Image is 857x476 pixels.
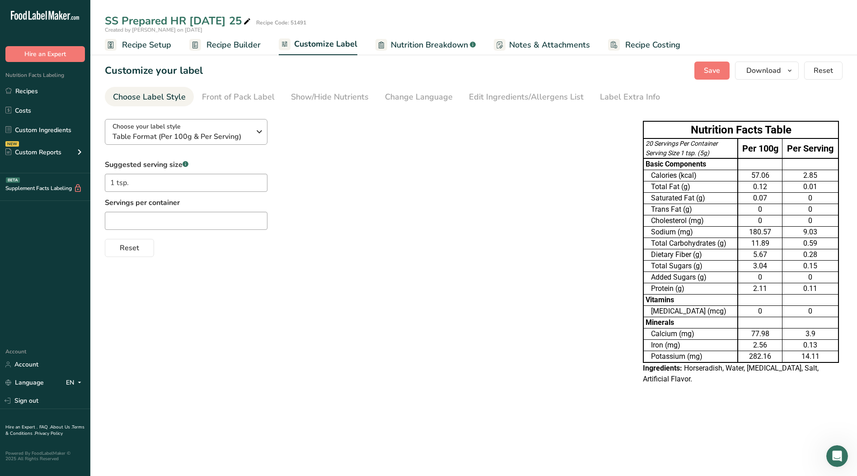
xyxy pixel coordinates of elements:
div: 0.59 [784,238,836,249]
div: 282.16 [740,351,780,362]
button: Reset [804,62,843,80]
iframe: Intercom live chat [826,445,848,467]
a: Recipe Builder [189,35,261,55]
td: Dietary Fiber (g) [643,249,738,261]
span: Download [746,65,781,76]
span: Table Format (Per 100g & Per Serving) [112,131,250,142]
div: Front of Pack Label [202,91,275,103]
div: 11.89 [740,238,780,249]
a: Nutrition Breakdown [375,35,476,55]
button: Choose your label style Table Format (Per 100g & Per Serving) [105,119,267,145]
span: Recipe Costing [625,39,680,51]
div: Custom Reports [5,148,61,157]
span: Recipe Setup [122,39,171,51]
span: Customize Label [294,38,357,50]
div: 2.11 [740,283,780,294]
div: 0.15 [784,261,836,271]
div: Edit Ingredients/Allergens List [469,91,584,103]
div: 9.03 [784,227,836,238]
span: Reset [120,243,139,253]
td: Sodium (mg) [643,227,738,238]
td: Iron (mg) [643,340,738,351]
div: 0 [784,272,836,283]
a: About Us . [50,424,72,430]
th: Nutrition Facts Table [643,121,838,138]
span: Nutrition Breakdown [391,39,468,51]
div: 2.85 [784,170,836,181]
div: EN [66,377,85,388]
span: Reset [814,65,833,76]
a: Terms & Conditions . [5,424,84,437]
span: Choose your label style [112,122,181,131]
label: Servings per container [105,197,267,208]
div: Powered By FoodLabelMaker © 2025 All Rights Reserved [5,451,85,462]
span: Ingredients: [643,364,682,372]
td: Minerals [643,317,738,328]
h1: Customize your label [105,63,203,78]
td: Basic Components [643,158,738,170]
div: 0 [784,193,836,204]
span: Save [704,65,720,76]
div: 0 [784,215,836,226]
span: Horseradish, Water, [MEDICAL_DATA], Salt, Artificial Flavor. [643,364,819,383]
div: Change Language [385,91,453,103]
td: Added Sugars (g) [643,272,738,283]
div: 0 [740,306,780,317]
a: Notes & Attachments [494,35,590,55]
span: Recipe Builder [206,39,261,51]
div: 0.28 [784,249,836,260]
div: 0.01 [784,181,836,192]
div: BETA [6,177,20,183]
button: Hire an Expert [5,46,85,62]
a: Privacy Policy [35,430,63,437]
div: 77.98 [740,328,780,339]
div: 0 [740,272,780,283]
a: FAQ . [39,424,50,430]
a: Hire an Expert . [5,424,37,430]
td: Total Sugars (g) [643,261,738,272]
div: Recipe Code: 51491 [256,19,306,27]
div: 14.11 [784,351,836,362]
td: Total Fat (g) [643,181,738,193]
div: NEW [5,141,19,147]
td: Trans Fat (g) [643,204,738,215]
div: 0.12 [740,181,780,192]
span: Notes & Attachments [509,39,590,51]
td: Vitamins [643,295,738,306]
div: 3.04 [740,261,780,271]
td: Calories (kcal) [643,170,738,181]
span: Created by [PERSON_NAME] on [DATE] [105,26,202,33]
span: Serving Size [646,149,679,157]
div: 2.56 [740,340,780,351]
div: 0.11 [784,283,836,294]
div: 0 [784,204,836,215]
div: Show/Hide Nutrients [291,91,369,103]
td: Per 100g [738,138,782,158]
td: Per Serving [782,138,838,158]
a: Recipe Setup [105,35,171,55]
button: Reset [105,239,154,257]
label: Suggested serving size [105,159,267,170]
td: Total Carbohydrates (g) [643,238,738,249]
a: Language [5,375,44,390]
div: 0 [740,204,780,215]
div: 3.9 [784,328,836,339]
div: Label Extra Info [600,91,660,103]
td: Protein (g) [643,283,738,295]
div: 5.67 [740,249,780,260]
button: Save [694,62,730,80]
div: 0 [784,306,836,317]
div: 0 [740,215,780,226]
span: 1 tsp. (5g) [680,149,709,157]
button: Download [735,62,799,80]
div: 57.06 [740,170,780,181]
div: Choose Label Style [113,91,186,103]
td: Calcium (mg) [643,328,738,340]
div: SS Prepared HR [DATE] 25 [105,13,253,29]
div: 0.07 [740,193,780,204]
td: Potassium (mg) [643,351,738,363]
div: 20 Servings Per Container [646,139,735,148]
a: Customize Label [279,34,357,56]
div: 180.57 [740,227,780,238]
td: [MEDICAL_DATA] (mcg) [643,306,738,317]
